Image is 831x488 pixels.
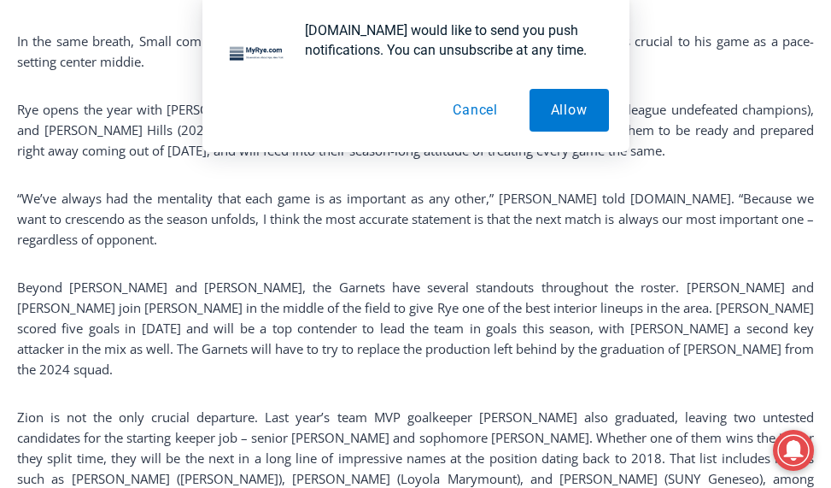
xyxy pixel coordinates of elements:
[176,107,251,204] div: "the precise, almost orchestrated movements of cutting and assembling sushi and [PERSON_NAME] mak...
[291,21,609,60] div: [DOMAIN_NAME] would like to send you push notifications. You can unsubscribe at any time.
[411,166,828,213] a: Intern @ [DOMAIN_NAME]
[17,277,814,379] p: Beyond [PERSON_NAME] and [PERSON_NAME], the Garnets have several standouts throughout the roster....
[223,21,291,89] img: notification icon
[530,89,609,132] button: Allow
[17,188,814,250] p: “We’ve always had the mentality that each game is as important as any other,” [PERSON_NAME] told ...
[431,1,807,166] div: "[PERSON_NAME] and I covered the [DATE] Parade, which was a really eye opening experience as I ha...
[431,89,519,132] button: Cancel
[1,172,172,213] a: Open Tues. - Sun. [PHONE_NUMBER]
[447,170,792,209] span: Intern @ [DOMAIN_NAME]
[5,176,167,241] span: Open Tues. - Sun. [PHONE_NUMBER]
